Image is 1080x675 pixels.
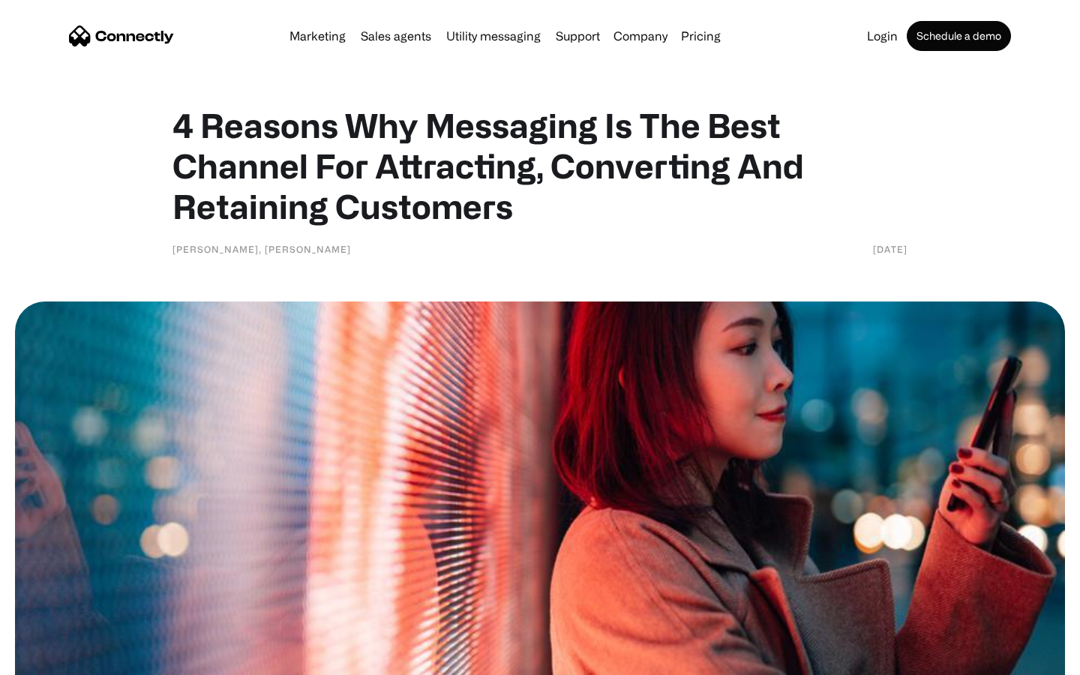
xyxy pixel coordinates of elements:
div: Company [613,25,667,46]
h1: 4 Reasons Why Messaging Is The Best Channel For Attracting, Converting And Retaining Customers [172,105,907,226]
div: [PERSON_NAME], [PERSON_NAME] [172,241,351,256]
a: Sales agents [355,30,437,42]
a: Utility messaging [440,30,547,42]
div: [DATE] [873,241,907,256]
a: Schedule a demo [907,21,1011,51]
a: Pricing [675,30,727,42]
a: Login [861,30,904,42]
a: Marketing [283,30,352,42]
aside: Language selected: English [15,649,90,670]
ul: Language list [30,649,90,670]
a: Support [550,30,606,42]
